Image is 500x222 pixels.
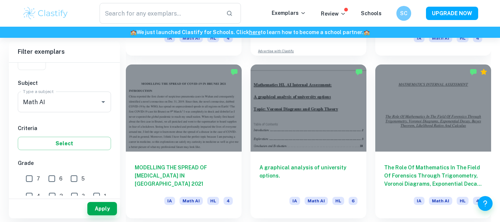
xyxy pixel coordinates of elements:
span: Math AI [305,197,328,205]
h6: We just launched Clastify for Schools. Click to learn how to become a school partner. [1,28,499,36]
button: Open [98,97,108,107]
span: 6 [349,197,358,205]
span: IA [164,197,175,205]
h6: Filter exemplars [9,42,120,62]
h6: Subject [18,79,111,87]
span: HL [332,197,344,205]
span: 🏫 [130,29,137,35]
span: 2 [82,192,85,200]
button: Select [18,137,111,150]
button: UPGRADE NOW [426,7,478,20]
span: IA [414,34,425,42]
p: Exemplars [272,9,306,17]
span: 4 [37,192,40,200]
span: IA [164,34,175,42]
span: HL [457,197,469,205]
a: The Role Of Mathematics In The Field Of Forensics Through Trigonometry, Voronoi Diagrams, Exponen... [375,64,491,218]
h6: Grade [18,159,111,167]
span: Math AI [429,34,452,42]
span: 1 [104,192,106,200]
span: IA [414,197,425,205]
span: 4 [473,197,482,205]
label: Type a subject [23,88,54,95]
span: 5 [81,175,85,183]
img: Marked [470,68,477,76]
a: MODELLING THE SPREAD OF [MEDICAL_DATA] IN [GEOGRAPHIC_DATA] 2021IAMath AIHL4 [126,64,242,218]
span: Math AI [179,34,203,42]
span: Math AI [179,197,203,205]
button: Help and Feedback [478,196,493,211]
span: 7 [37,175,40,183]
span: 4 [473,34,482,42]
span: 3 [60,192,63,200]
span: 6 [59,175,63,183]
span: 🏫 [363,29,370,35]
a: A graphical analysis of university options.IAMath AIHL6 [251,64,366,218]
input: Search for any exemplars... [100,3,221,24]
img: Marked [355,68,363,76]
a: Schools [361,10,382,16]
span: Math AI [429,197,452,205]
span: 4 [224,197,233,205]
button: SC [396,6,411,21]
span: HL [457,34,469,42]
span: IA [289,197,300,205]
a: here [249,29,261,35]
h6: MODELLING THE SPREAD OF [MEDICAL_DATA] IN [GEOGRAPHIC_DATA] 2021 [135,163,233,188]
h6: A graphical analysis of university options. [259,163,358,188]
span: HL [207,197,219,205]
span: HL [207,34,219,42]
img: Clastify logo [22,6,69,21]
img: Marked [231,68,238,76]
a: Advertise with Clastify [258,49,294,54]
p: Review [321,10,346,18]
button: Apply [87,202,117,215]
div: Premium [480,68,487,76]
span: 4 [224,34,233,42]
h6: SC [399,9,408,17]
h6: Criteria [18,124,111,132]
h6: The Role Of Mathematics In The Field Of Forensics Through Trigonometry, Voronoi Diagrams, Exponen... [384,163,482,188]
